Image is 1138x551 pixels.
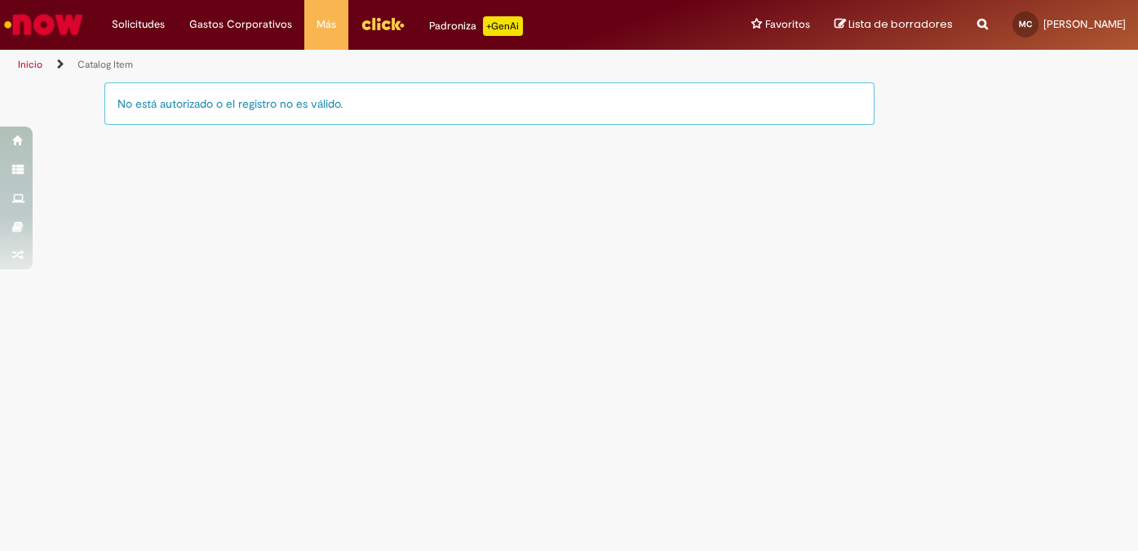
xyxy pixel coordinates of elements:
[1019,19,1032,29] span: MC
[18,58,42,71] a: Inicio
[483,16,523,36] p: +GenAi
[189,16,292,33] span: Gastos Corporativos
[1043,17,1126,31] span: [PERSON_NAME]
[77,58,133,71] a: Catalog Item
[835,17,953,33] a: Lista de borradores
[765,16,810,33] span: Favoritos
[2,8,86,41] img: ServiceNow
[848,16,953,32] span: Lista de borradores
[12,50,746,80] ul: Rutas de acceso a la página
[317,16,336,33] span: Más
[361,11,405,36] img: click_logo_yellow_360x200.png
[429,16,523,36] div: Padroniza
[112,16,165,33] span: Solicitudes
[104,82,875,125] div: No está autorizado o el registro no es válido.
